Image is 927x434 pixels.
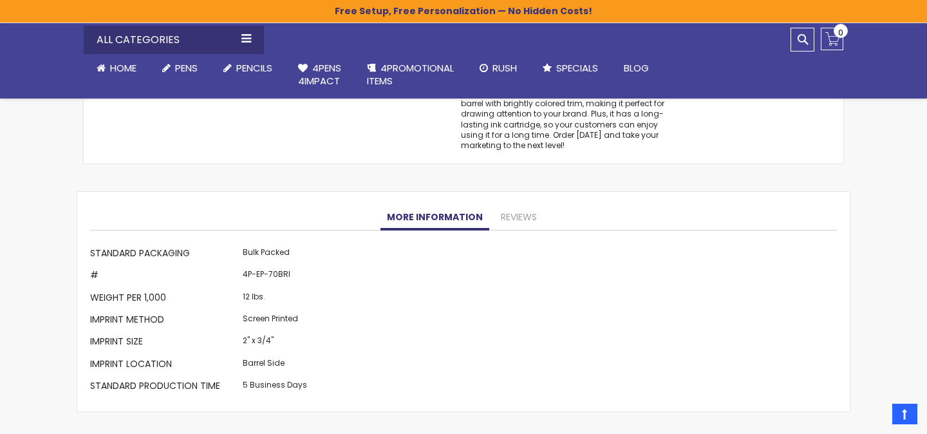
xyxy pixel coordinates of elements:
span: Pencils [236,61,272,75]
span: Pens [175,61,198,75]
td: 4P-EP-70BRI [239,266,310,288]
a: Top [892,404,917,424]
span: 4PROMOTIONAL ITEMS [367,61,454,88]
td: 5 Business Days [239,377,310,399]
a: Rush [467,54,530,82]
td: Barrel Side [239,354,310,376]
th: # [90,266,239,288]
span: 4Pens 4impact [298,61,341,88]
a: 4PROMOTIONALITEMS [354,54,467,96]
span: Rush [492,61,517,75]
th: Standard Production Time [90,377,239,399]
td: Screen Printed [239,310,310,332]
td: Bulk Packed [239,243,310,265]
a: Blog [611,54,662,82]
span: 0 [838,26,843,39]
a: Home [84,54,149,82]
td: 2" x 3/4" [239,332,310,354]
a: Pencils [211,54,285,82]
td: 12 lbs. [239,288,310,310]
th: Imprint Location [90,354,239,376]
a: Specials [530,54,611,82]
a: 4Pens4impact [285,54,354,96]
a: Pens [149,54,211,82]
span: Blog [624,61,649,75]
div: Looking for an affordable and eye-catching promotional pen? Check out our [PERSON_NAME] Value Cli... [461,68,675,151]
a: 0 [821,28,843,50]
a: More Information [380,205,489,231]
span: Home [110,61,136,75]
th: Imprint Size [90,332,239,354]
a: Reviews [494,205,543,231]
div: All Categories [84,26,264,54]
th: Weight per 1,000 [90,288,239,310]
span: Specials [556,61,598,75]
th: Standard Packaging [90,243,239,265]
th: Imprint Method [90,310,239,332]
